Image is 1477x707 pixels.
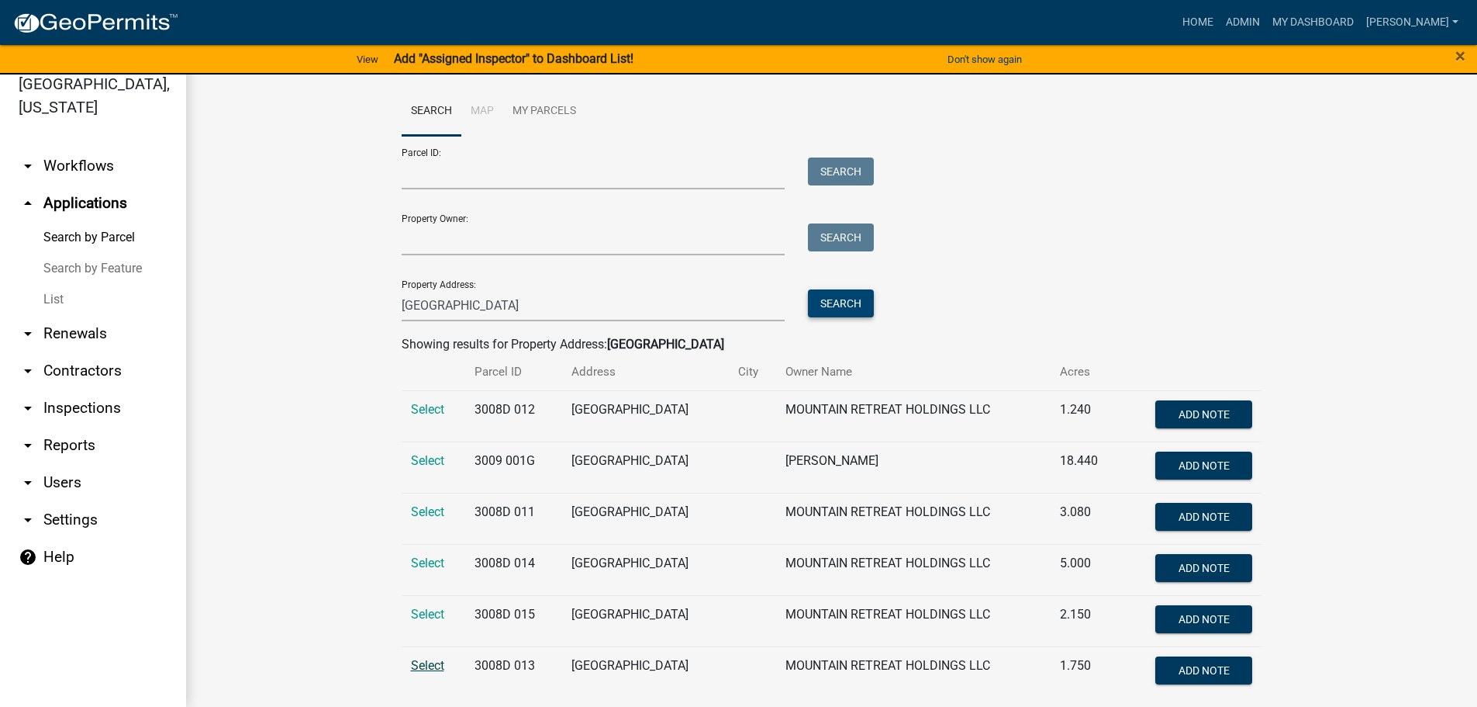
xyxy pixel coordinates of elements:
td: 3009 001G [465,442,562,493]
td: 5.000 [1051,544,1120,595]
span: × [1455,45,1465,67]
a: Select [411,607,444,622]
strong: [GEOGRAPHIC_DATA] [607,337,724,352]
td: 3008D 012 [465,390,562,442]
td: [GEOGRAPHIC_DATA] [562,442,729,493]
strong: Add "Assigned Inspector" to Dashboard List! [394,51,633,66]
button: Add Note [1155,554,1252,582]
a: Admin [1220,8,1266,37]
td: 1.240 [1051,390,1120,442]
td: 3008D 014 [465,544,562,595]
button: Don't show again [941,47,1028,72]
button: Search [808,224,874,251]
th: Acres [1051,354,1120,390]
span: Add Note [1178,561,1230,574]
a: [PERSON_NAME] [1360,8,1465,37]
a: Select [411,453,444,468]
div: Showing results for Property Address: [402,335,1262,354]
td: 3.080 [1051,493,1120,544]
td: 18.440 [1051,442,1120,493]
td: 2.150 [1051,595,1120,646]
i: arrow_drop_down [19,473,37,492]
td: [GEOGRAPHIC_DATA] [562,390,729,442]
td: [GEOGRAPHIC_DATA] [562,595,729,646]
i: help [19,548,37,567]
td: 3008D 011 [465,493,562,544]
th: City [729,354,776,390]
th: Address [562,354,729,390]
span: Add Note [1178,407,1230,420]
td: MOUNTAIN RETREAT HOLDINGS LLC [776,646,1051,698]
button: Add Note [1155,400,1252,428]
td: MOUNTAIN RETREAT HOLDINGS LLC [776,595,1051,646]
a: Select [411,556,444,570]
th: Owner Name [776,354,1051,390]
i: arrow_drop_down [19,399,37,418]
td: 3008D 013 [465,646,562,698]
a: Select [411,402,444,417]
a: Select [411,658,444,673]
button: Add Note [1155,605,1252,633]
i: arrow_drop_down [19,436,37,455]
button: Add Note [1155,452,1252,480]
i: arrow_drop_down [19,362,37,380]
button: Search [808,158,874,185]
a: My Dashboard [1266,8,1360,37]
i: arrow_drop_up [19,194,37,213]
td: 1.750 [1051,646,1120,698]
span: Add Note [1178,510,1230,522]
td: 3008D 015 [465,595,562,646]
a: Select [411,504,444,519]
button: Close [1455,47,1465,65]
a: Home [1176,8,1220,37]
a: My Parcels [503,87,585,137]
th: Parcel ID [465,354,562,390]
button: Search [808,289,874,317]
span: Add Note [1178,612,1230,625]
span: Add Note [1178,664,1230,676]
i: arrow_drop_down [19,511,37,529]
i: arrow_drop_down [19,157,37,175]
a: View [350,47,385,72]
td: MOUNTAIN RETREAT HOLDINGS LLC [776,544,1051,595]
a: Search [402,87,461,137]
td: [GEOGRAPHIC_DATA] [562,493,729,544]
i: arrow_drop_down [19,324,37,343]
td: MOUNTAIN RETREAT HOLDINGS LLC [776,493,1051,544]
button: Add Note [1155,503,1252,531]
span: Add Note [1178,459,1230,471]
td: [PERSON_NAME] [776,442,1051,493]
button: Add Note [1155,657,1252,684]
td: [GEOGRAPHIC_DATA] [562,544,729,595]
td: [GEOGRAPHIC_DATA] [562,646,729,698]
td: MOUNTAIN RETREAT HOLDINGS LLC [776,390,1051,442]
